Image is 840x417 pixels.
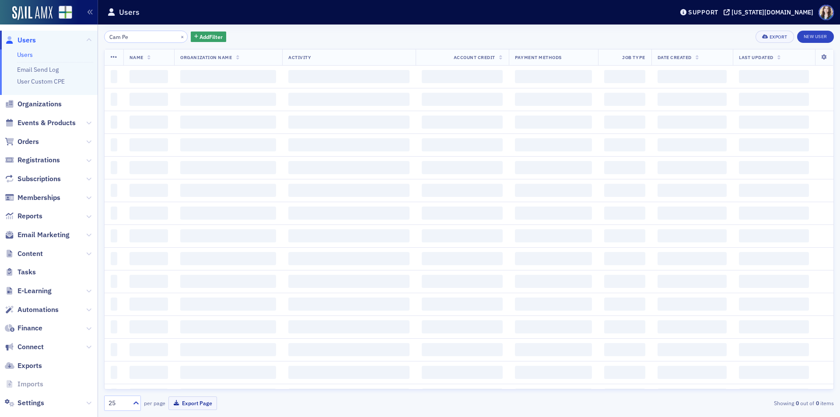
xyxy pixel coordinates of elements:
span: ‌ [422,389,503,402]
span: Content [17,249,43,259]
div: Support [688,8,718,16]
a: Email Send Log [17,66,59,74]
span: ‌ [180,389,276,402]
a: Registrations [5,155,60,165]
span: ‌ [658,207,727,220]
span: Tasks [17,267,36,277]
a: Settings [5,398,44,408]
span: ‌ [658,70,727,83]
span: ‌ [180,116,276,129]
span: ‌ [658,252,727,265]
span: ‌ [111,252,117,265]
span: ‌ [129,138,168,151]
button: AddFilter [191,32,227,42]
span: ‌ [111,389,117,402]
span: ‌ [739,343,809,356]
span: ‌ [739,366,809,379]
span: Orders [17,137,39,147]
a: SailAMX [12,6,52,20]
span: ‌ [515,343,592,356]
span: Automations [17,305,59,315]
span: ‌ [739,70,809,83]
span: ‌ [604,298,645,311]
span: ‌ [422,116,503,129]
span: ‌ [422,161,503,174]
span: ‌ [180,343,276,356]
span: Email Marketing [17,230,70,240]
span: ‌ [515,93,592,106]
span: ‌ [658,138,727,151]
span: ‌ [111,343,117,356]
span: E-Learning [17,286,52,296]
span: ‌ [658,184,727,197]
span: ‌ [604,320,645,333]
span: Settings [17,398,44,408]
div: [US_STATE][DOMAIN_NAME] [731,8,813,16]
a: Orders [5,137,39,147]
span: ‌ [129,229,168,242]
span: ‌ [111,298,117,311]
span: ‌ [288,389,409,402]
span: ‌ [111,184,117,197]
a: Exports [5,361,42,371]
span: ‌ [739,252,809,265]
span: ‌ [129,252,168,265]
a: E-Learning [5,286,52,296]
span: Activity [288,54,311,60]
span: ‌ [515,389,592,402]
a: Content [5,249,43,259]
span: ‌ [288,320,409,333]
img: SailAMX [59,6,72,19]
span: ‌ [658,320,727,333]
span: Registrations [17,155,60,165]
span: ‌ [658,298,727,311]
span: ‌ [422,275,503,288]
span: Payment Methods [515,54,562,60]
a: Automations [5,305,59,315]
span: ‌ [129,343,168,356]
span: ‌ [111,229,117,242]
a: Events & Products [5,118,76,128]
span: ‌ [739,229,809,242]
a: Reports [5,211,42,221]
span: ‌ [180,161,276,174]
span: ‌ [180,366,276,379]
span: ‌ [288,161,409,174]
span: ‌ [739,389,809,402]
span: ‌ [658,389,727,402]
button: [US_STATE][DOMAIN_NAME] [724,9,816,15]
span: ‌ [658,343,727,356]
span: ‌ [515,252,592,265]
span: ‌ [180,138,276,151]
span: ‌ [288,184,409,197]
span: ‌ [129,298,168,311]
span: ‌ [658,93,727,106]
span: ‌ [180,207,276,220]
span: ‌ [111,275,117,288]
span: ‌ [288,298,409,311]
span: ‌ [180,320,276,333]
span: Account Credit [454,54,495,60]
span: ‌ [288,207,409,220]
span: ‌ [288,70,409,83]
span: ‌ [288,138,409,151]
div: Export [770,35,787,39]
span: ‌ [111,93,117,106]
span: Job Type [622,54,645,60]
span: ‌ [111,207,117,220]
span: ‌ [288,275,409,288]
span: ‌ [739,138,809,151]
span: ‌ [515,116,592,129]
span: Exports [17,361,42,371]
span: ‌ [111,70,117,83]
span: ‌ [658,229,727,242]
input: Search… [104,31,188,43]
span: ‌ [739,275,809,288]
span: Subscriptions [17,174,61,184]
span: ‌ [129,207,168,220]
span: ‌ [288,366,409,379]
a: Email Marketing [5,230,70,240]
span: ‌ [288,229,409,242]
span: ‌ [658,275,727,288]
span: ‌ [658,161,727,174]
